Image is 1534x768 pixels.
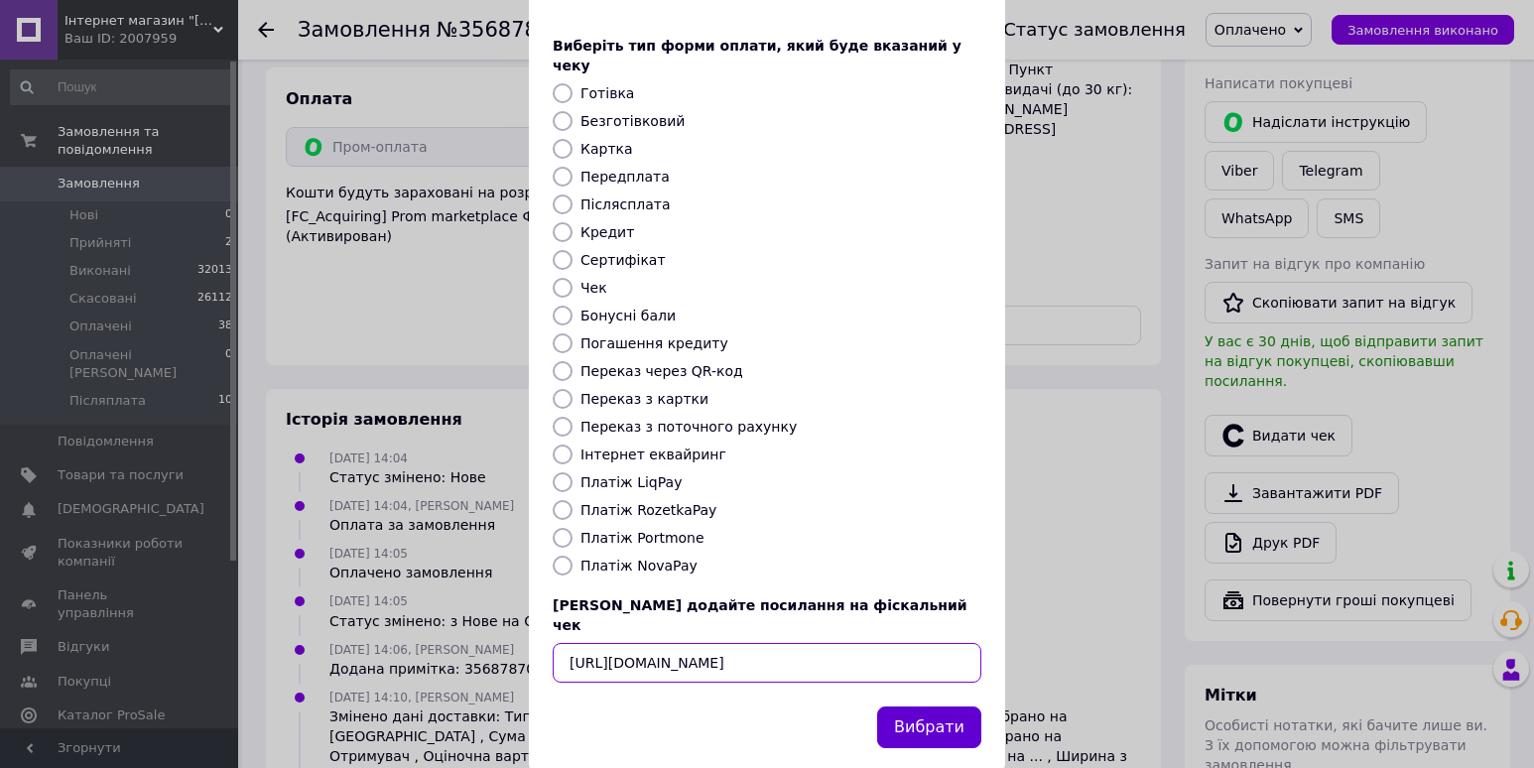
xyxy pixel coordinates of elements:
[877,706,981,749] button: Вибрати
[580,113,685,129] label: Безготівковий
[580,391,708,407] label: Переказ з картки
[580,280,607,296] label: Чек
[580,502,716,518] label: Платіж RozetkaPay
[553,597,967,633] span: [PERSON_NAME] додайте посилання на фіскальний чек
[580,141,633,157] label: Картка
[580,308,676,323] label: Бонусні бали
[553,38,961,73] span: Виберіть тип форми оплати, який буде вказаний у чеку
[553,643,981,683] input: URL чека
[580,252,666,268] label: Сертифікат
[580,558,698,574] label: Платіж NovaPay
[580,224,634,240] label: Кредит
[580,474,682,490] label: Платіж LiqPay
[580,196,671,212] label: Післясплата
[580,530,704,546] label: Платіж Portmone
[580,447,726,462] label: Інтернет еквайринг
[580,335,728,351] label: Погашення кредиту
[580,169,670,185] label: Передплата
[580,85,634,101] label: Готівка
[580,363,743,379] label: Переказ через QR-код
[580,419,797,435] label: Переказ з поточного рахунку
